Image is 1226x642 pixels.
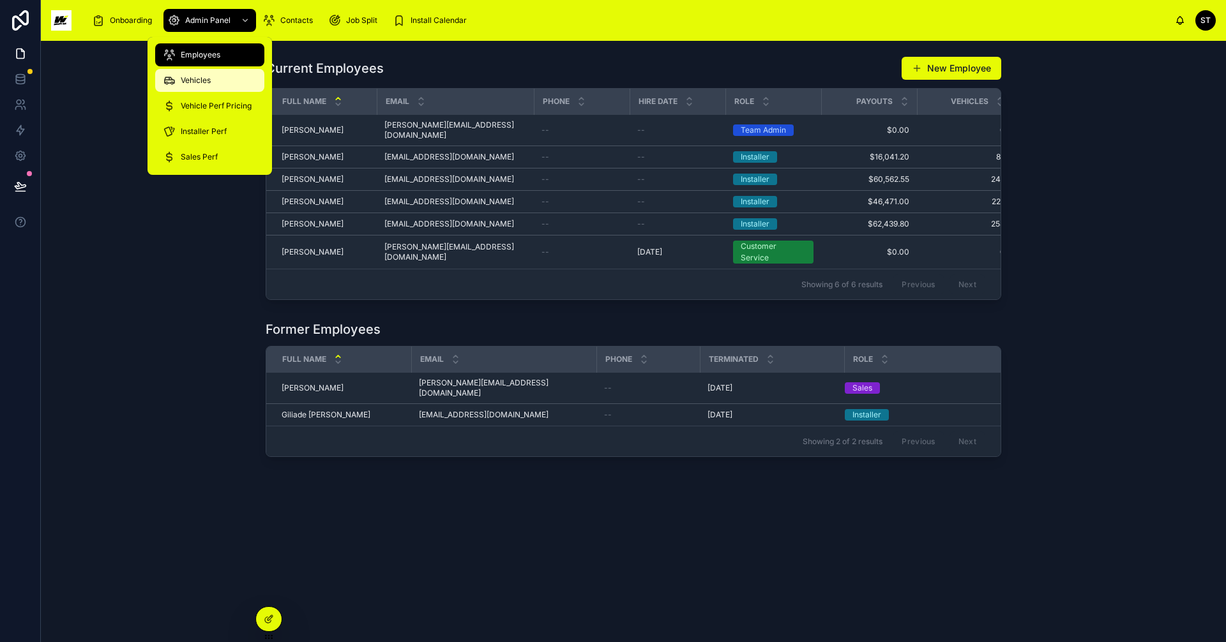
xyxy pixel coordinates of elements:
span: Vehicles [181,75,211,86]
div: Installer [852,409,881,421]
a: [PERSON_NAME] [282,152,369,162]
a: $60,562.55 [829,174,909,184]
span: Job Split [346,15,377,26]
span: Hire Date [639,96,677,107]
a: 246 [925,174,1005,184]
span: -- [541,174,549,184]
a: [PERSON_NAME] [282,197,369,207]
a: Install Calendar [389,9,476,32]
span: Admin Panel [185,15,231,26]
a: $16,041.20 [829,152,909,162]
a: 228 [925,197,1005,207]
a: Installer [733,218,814,230]
a: Installer [733,174,814,185]
div: Installer [741,151,769,163]
img: App logo [51,10,72,31]
span: [EMAIL_ADDRESS][DOMAIN_NAME] [419,410,549,420]
span: [PERSON_NAME] [282,125,344,135]
a: [EMAIL_ADDRESS][DOMAIN_NAME] [419,410,589,420]
a: [EMAIL_ADDRESS][DOMAIN_NAME] [384,197,526,207]
a: Installer [845,409,994,421]
span: Vehicles [951,96,988,107]
span: [DATE] [708,383,732,393]
a: [PERSON_NAME][EMAIL_ADDRESS][DOMAIN_NAME] [384,120,526,140]
span: [EMAIL_ADDRESS][DOMAIN_NAME] [384,174,514,184]
a: [EMAIL_ADDRESS][DOMAIN_NAME] [384,174,526,184]
a: -- [637,174,718,184]
span: Role [734,96,754,107]
a: $46,471.00 [829,197,909,207]
span: Contacts [280,15,313,26]
span: Vehicle Perf Pricing [181,101,252,111]
a: $62,439.80 [829,219,909,229]
a: Employees [155,43,264,66]
h1: Current Employees [266,59,384,77]
span: Payouts [856,96,893,107]
span: Employees [181,50,220,60]
a: [DATE] [708,410,836,420]
a: 0 [925,247,1005,257]
a: Contacts [259,9,322,32]
span: Phone [605,354,632,364]
span: [PERSON_NAME] [282,383,344,393]
a: -- [541,152,622,162]
a: Vehicles [155,69,264,92]
div: Customer Service [741,241,806,264]
span: -- [637,152,645,162]
a: -- [604,410,692,420]
a: Customer Service [733,241,814,264]
span: [PERSON_NAME] [282,197,344,207]
a: Onboarding [88,9,161,32]
a: Team Admin [733,124,814,136]
span: [PERSON_NAME] [282,247,344,257]
a: 254 [925,219,1005,229]
span: Full Name [282,354,326,364]
a: [PERSON_NAME] [282,219,369,229]
a: -- [541,219,622,229]
span: -- [604,383,612,393]
a: -- [637,152,718,162]
a: Installer [733,151,814,163]
span: -- [541,247,549,257]
a: Installer [733,196,814,207]
span: Email [420,354,444,364]
a: [PERSON_NAME] [282,247,369,257]
span: [PERSON_NAME][EMAIL_ADDRESS][DOMAIN_NAME] [384,242,526,262]
a: $0.00 [829,125,909,135]
h1: Former Employees [266,320,381,338]
span: ST [1200,15,1211,26]
span: Showing 2 of 2 results [803,437,882,447]
span: 0 [925,125,1005,135]
a: Admin Panel [163,9,256,32]
span: Installer Perf [181,126,227,137]
a: -- [541,197,622,207]
a: Sales [845,382,994,394]
span: Giliade [PERSON_NAME] [282,410,370,420]
span: [DATE] [708,410,732,420]
a: -- [541,125,622,135]
span: -- [604,410,612,420]
span: Showing 6 of 6 results [801,280,882,290]
span: Role [853,354,873,364]
div: Installer [741,174,769,185]
span: [EMAIL_ADDRESS][DOMAIN_NAME] [384,197,514,207]
a: [DATE] [637,247,718,257]
a: [DATE] [708,383,836,393]
a: [PERSON_NAME] [282,174,369,184]
a: -- [637,197,718,207]
a: -- [541,174,622,184]
a: [PERSON_NAME] [282,125,369,135]
span: -- [541,219,549,229]
button: New Employee [902,57,1001,80]
span: [EMAIL_ADDRESS][DOMAIN_NAME] [384,219,514,229]
a: [EMAIL_ADDRESS][DOMAIN_NAME] [384,152,526,162]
